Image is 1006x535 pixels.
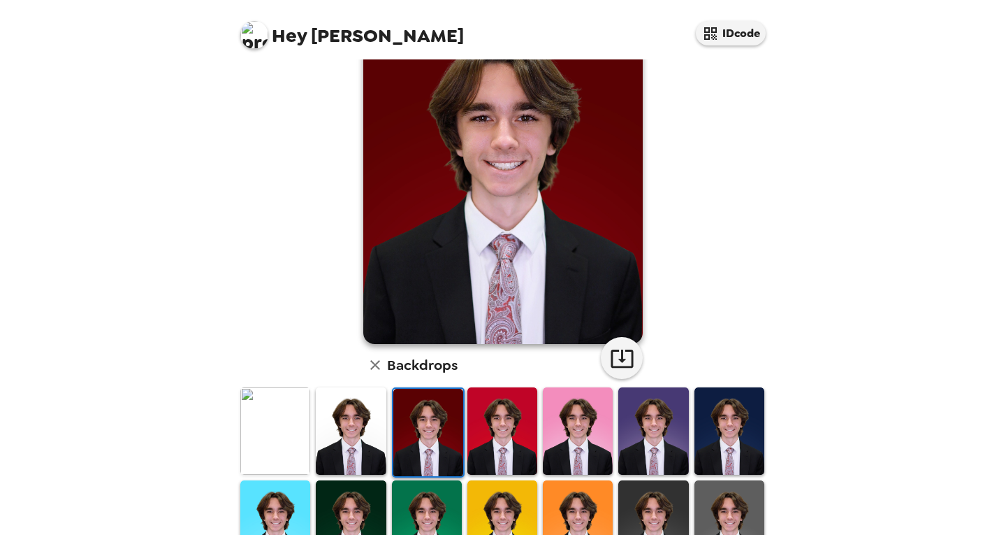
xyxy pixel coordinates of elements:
span: Hey [272,23,307,48]
img: Original [240,387,310,475]
span: [PERSON_NAME] [240,14,464,45]
img: profile pic [240,21,268,49]
button: IDcode [696,21,766,45]
h6: Backdrops [387,354,458,376]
